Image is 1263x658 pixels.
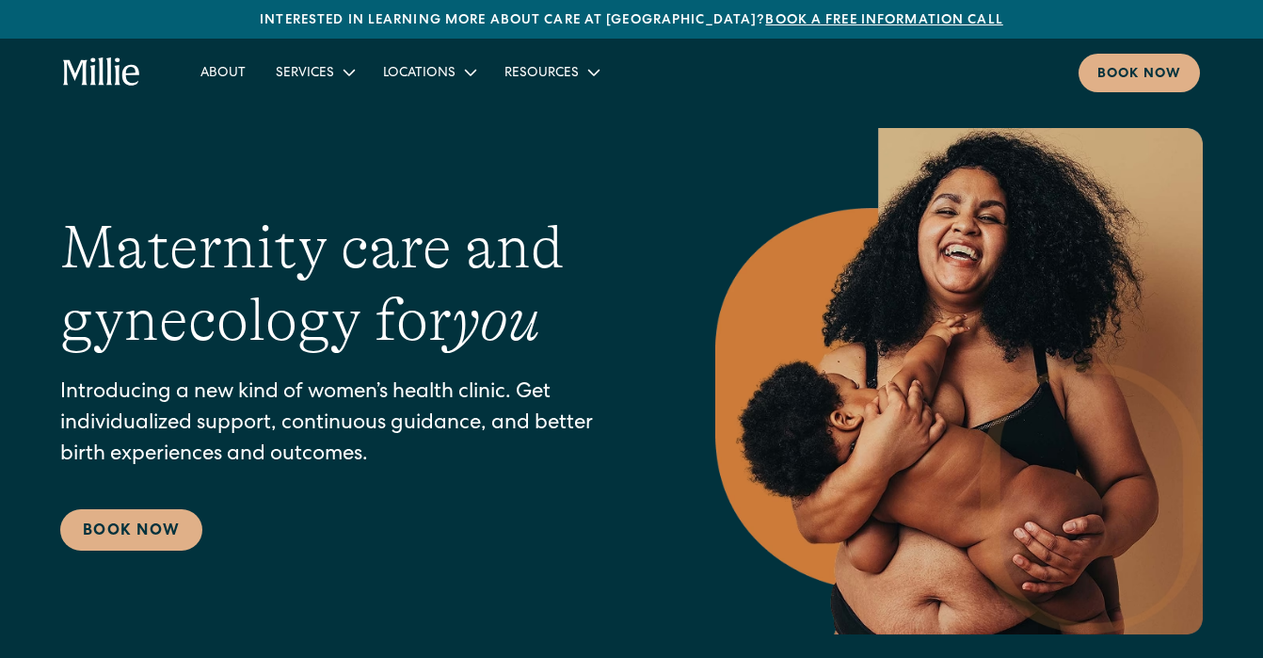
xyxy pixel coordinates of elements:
[383,64,456,84] div: Locations
[368,56,489,88] div: Locations
[1097,65,1181,85] div: Book now
[489,56,613,88] div: Resources
[1079,54,1200,92] a: Book now
[452,286,540,354] em: you
[504,64,579,84] div: Resources
[60,212,640,357] h1: Maternity care and gynecology for
[715,128,1203,634] img: Smiling mother with her baby in arms, celebrating body positivity and the nurturing bond of postp...
[60,378,640,472] p: Introducing a new kind of women’s health clinic. Get individualized support, continuous guidance,...
[63,57,140,88] a: home
[261,56,368,88] div: Services
[765,14,1002,27] a: Book a free information call
[185,56,261,88] a: About
[60,509,202,551] a: Book Now
[276,64,334,84] div: Services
